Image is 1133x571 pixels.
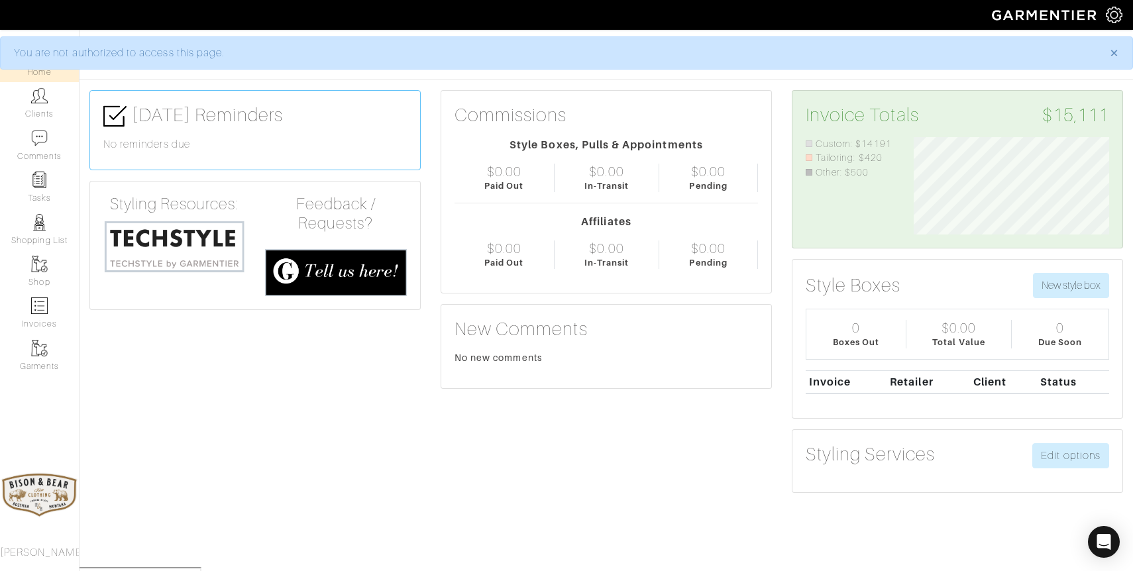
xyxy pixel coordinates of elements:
img: orders-icon-0abe47150d42831381b5fb84f609e132dff9fe21cb692f30cb5eec754e2cba89.png [31,297,48,314]
img: clients-icon-6bae9207a08558b7cb47a8932f037763ab4055f8c8b6bfacd5dc20c3e0201464.png [31,87,48,104]
div: $0.00 [691,240,726,256]
div: 0 [852,320,860,336]
li: Tailoring: $420 [806,151,894,166]
th: Status [1037,370,1109,393]
img: garmentier-logo-header-white-b43fb05a5012e4ada735d5af1a66efaba907eab6374d6393d1fbf88cb4ef424d.png [985,3,1106,26]
img: techstyle-93310999766a10050dc78ceb7f971a75838126fd19372ce40ba20cdf6a89b94b.png [103,219,245,274]
img: feedback_requests-3821251ac2bd56c73c230f3229a5b25d6eb027adea667894f41107c140538ee0.png [265,249,407,297]
h4: Feedback / Requests? [265,195,407,233]
h4: Styling Resources: [103,195,245,214]
h3: Commissions [455,104,567,127]
div: $0.00 [589,240,623,256]
img: garments-icon-b7da505a4dc4fd61783c78ac3ca0ef83fa9d6f193b1c9dc38574b1d14d53ca28.png [31,256,48,272]
img: check-box-icon-36a4915ff3ba2bd8f6e4f29bc755bb66becd62c870f447fc0dd1365fcfddab58.png [103,105,127,128]
div: $0.00 [589,164,623,180]
span: $15,111 [1042,104,1109,127]
div: Paid Out [484,256,523,269]
div: $0.00 [691,164,726,180]
h3: New Comments [455,318,758,340]
button: New style box [1033,273,1109,298]
div: No new comments [455,351,758,364]
div: Style Boxes, Pulls & Appointments [455,137,758,153]
div: Due Soon [1038,336,1082,348]
div: Open Intercom Messenger [1088,526,1120,558]
h6: No reminders due [103,138,407,151]
div: In-Transit [584,256,629,269]
th: Invoice [806,370,887,393]
li: Other: $500 [806,166,894,180]
div: Paid Out [484,180,523,192]
div: Pending [689,256,727,269]
div: $0.00 [487,240,521,256]
div: Total Value [932,336,985,348]
h3: Styling Services [806,443,935,466]
img: reminder-icon-8004d30b9f0a5d33ae49ab947aed9ed385cf756f9e5892f1edd6e32f2345188e.png [31,172,48,188]
div: 0 [1056,320,1064,336]
th: Client [970,370,1037,393]
a: Edit options [1032,443,1109,468]
div: In-Transit [584,180,629,192]
div: Boxes Out [833,336,879,348]
h3: Style Boxes [806,274,901,297]
img: stylists-icon-eb353228a002819b7ec25b43dbf5f0378dd9e0616d9560372ff212230b889e62.png [31,214,48,231]
th: Retailer [887,370,970,393]
span: × [1109,44,1119,62]
div: $0.00 [487,164,521,180]
img: garments-icon-b7da505a4dc4fd61783c78ac3ca0ef83fa9d6f193b1c9dc38574b1d14d53ca28.png [31,340,48,356]
img: comment-icon-a0a6a9ef722e966f86d9cbdc48e553b5cf19dbc54f86b18d962a5391bc8f6eb6.png [31,130,48,146]
div: You are not authorized to access this page. [14,45,1090,61]
div: $0.00 [942,320,976,336]
li: Custom: $14191 [806,137,894,152]
div: Affiliates [455,214,758,230]
h3: [DATE] Reminders [103,104,407,128]
img: gear-icon-white-bd11855cb880d31180b6d7d6211b90ccbf57a29d726f0c71d8c61bd08dd39cc2.png [1106,7,1122,23]
div: Pending [689,180,727,192]
h3: Invoice Totals [806,104,1109,127]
